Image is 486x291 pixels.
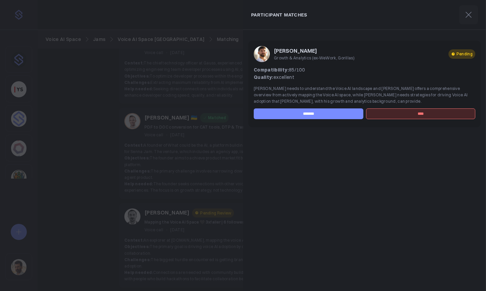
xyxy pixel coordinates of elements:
img: 39163967ef0298a610be94f09e8280f035a73899.jpg [254,46,270,62]
p: 85/100 [254,66,475,74]
p: [PERSON_NAME] [274,47,355,55]
p: excellent [254,74,475,81]
p: Growth & Analytics (ex-WeWork, Gorillas) [274,55,355,61]
p: [PERSON_NAME] needs to understand the Voice AI landscape and [PERSON_NAME] offers a comprehensive... [254,85,475,105]
h5: PARTICIPANT MATCHES [251,11,307,18]
span: Pending [448,49,475,58]
strong: Quality: [254,74,274,80]
strong: Compatibility: [254,67,289,73]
